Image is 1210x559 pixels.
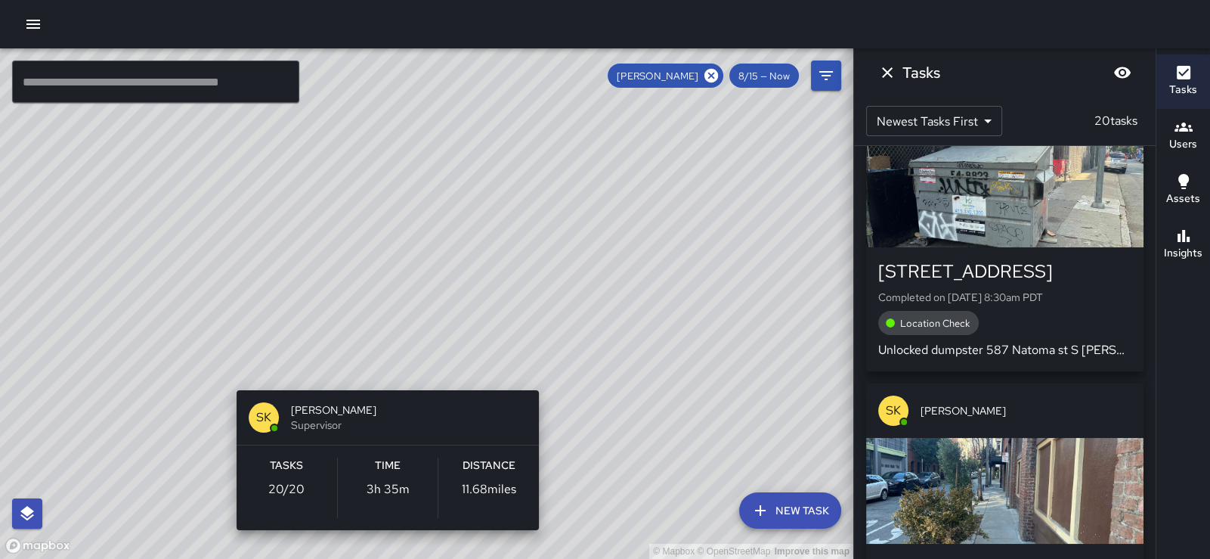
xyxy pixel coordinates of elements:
[367,480,410,498] p: 3h 35m
[1107,57,1137,88] button: Blur
[866,87,1143,371] button: SK[PERSON_NAME][STREET_ADDRESS]Completed on [DATE] 8:30am PDTLocation CheckUnlocked dumpster 587 ...
[1166,191,1200,207] h6: Assets
[1156,218,1210,272] button: Insights
[891,317,979,330] span: Location Check
[1169,136,1197,153] h6: Users
[878,290,1131,305] p: Completed on [DATE] 8:30am PDT
[866,106,1002,136] div: Newest Tasks First
[1169,82,1197,98] h6: Tasks
[463,458,515,474] h6: Distance
[1156,109,1210,163] button: Users
[270,458,303,474] h6: Tasks
[375,458,401,474] h6: Time
[462,480,516,498] p: 11.68 miles
[237,390,539,530] button: SK[PERSON_NAME]SupervisorTasks20/20Time3h 35mDistance11.68miles
[878,259,1131,284] div: [STREET_ADDRESS]
[921,403,1131,418] span: [PERSON_NAME]
[1156,163,1210,218] button: Assets
[872,57,902,88] button: Dismiss
[291,418,527,433] span: Supervisor
[1088,112,1143,130] p: 20 tasks
[902,61,940,85] h6: Tasks
[878,341,1131,359] p: Unlocked dumpster 587 Natoma st S [PERSON_NAME]
[811,61,841,91] button: Filters
[886,402,901,420] p: SK
[1156,54,1210,109] button: Tasks
[1164,245,1202,262] h6: Insights
[739,492,841,529] button: New Task
[256,408,271,427] p: SK
[608,64,723,88] div: [PERSON_NAME]
[729,70,799,82] span: 8/15 — Now
[268,480,305,498] p: 20 / 20
[291,402,527,418] span: [PERSON_NAME]
[608,70,707,82] span: [PERSON_NAME]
